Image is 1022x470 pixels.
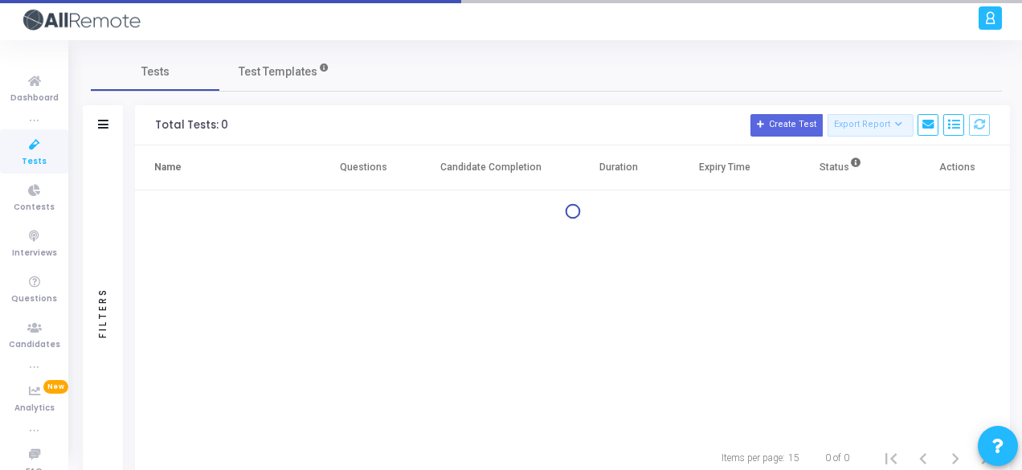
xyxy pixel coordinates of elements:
[11,292,57,306] span: Questions
[43,380,68,394] span: New
[10,92,59,105] span: Dashboard
[239,63,317,80] span: Test Templates
[14,402,55,415] span: Analytics
[9,338,60,352] span: Candidates
[20,4,141,36] img: logo
[14,201,55,215] span: Contests
[722,451,785,465] div: Items per page:
[750,114,823,137] button: Create Test
[141,63,170,80] span: Tests
[155,119,228,132] div: Total Tests: 0
[788,451,799,465] div: 15
[22,155,47,169] span: Tests
[825,451,849,465] div: 0 of 0
[12,247,57,260] span: Interviews
[566,145,672,190] th: Duration
[96,224,110,401] div: Filters
[135,145,311,190] th: Name
[672,145,778,190] th: Expiry Time
[311,145,417,190] th: Questions
[828,114,914,137] button: Export Report
[904,145,1010,190] th: Actions
[777,145,904,190] th: Status
[416,145,566,190] th: Candidate Completion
